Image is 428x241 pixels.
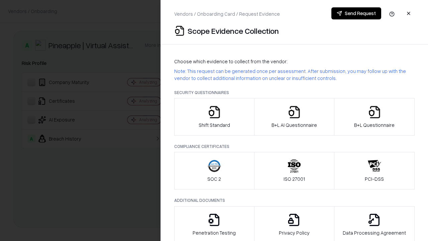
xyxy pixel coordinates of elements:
p: Note: This request can be generated once per assessment. After submission, you may follow up with... [174,68,415,82]
p: Compliance Certificates [174,144,415,149]
p: Data Processing Agreement [343,229,406,236]
button: Send Request [331,7,381,19]
button: ISO 27001 [254,152,335,189]
p: Vendors / Onboarding Card / Request Evidence [174,10,280,17]
p: Choose which evidence to collect from the vendor: [174,58,415,65]
p: B+L Questionnaire [354,122,395,129]
p: Security Questionnaires [174,90,415,95]
button: B+L Questionnaire [334,98,415,136]
p: Penetration Testing [193,229,236,236]
p: Shift Standard [199,122,230,129]
button: SOC 2 [174,152,254,189]
p: B+L AI Questionnaire [272,122,317,129]
button: PCI-DSS [334,152,415,189]
p: Privacy Policy [279,229,310,236]
p: SOC 2 [207,175,221,182]
p: Scope Evidence Collection [188,25,279,36]
button: B+L AI Questionnaire [254,98,335,136]
button: Shift Standard [174,98,254,136]
p: ISO 27001 [284,175,305,182]
p: PCI-DSS [365,175,384,182]
p: Additional Documents [174,197,415,203]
